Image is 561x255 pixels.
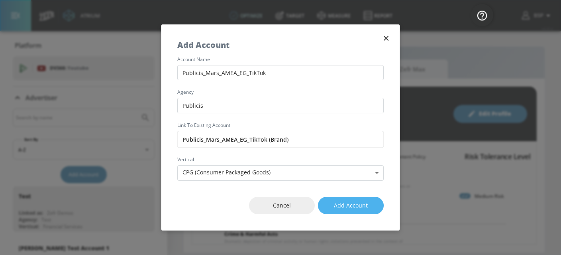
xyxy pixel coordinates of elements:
label: Link to Existing Account [177,123,384,128]
span: Cancel [265,201,299,211]
span: Add Account [334,201,368,211]
label: account name [177,57,384,62]
h5: Add Account [177,41,229,49]
input: Enter account name [177,65,384,81]
input: Enter agency name [177,98,384,113]
label: agency [177,90,384,95]
button: Cancel [249,197,315,215]
button: Open Resource Center [471,4,493,26]
input: Enter account name [177,131,384,148]
div: CPG (Consumer Packaged Goods) [177,165,384,181]
label: vertical [177,157,384,162]
button: Add Account [318,197,384,215]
